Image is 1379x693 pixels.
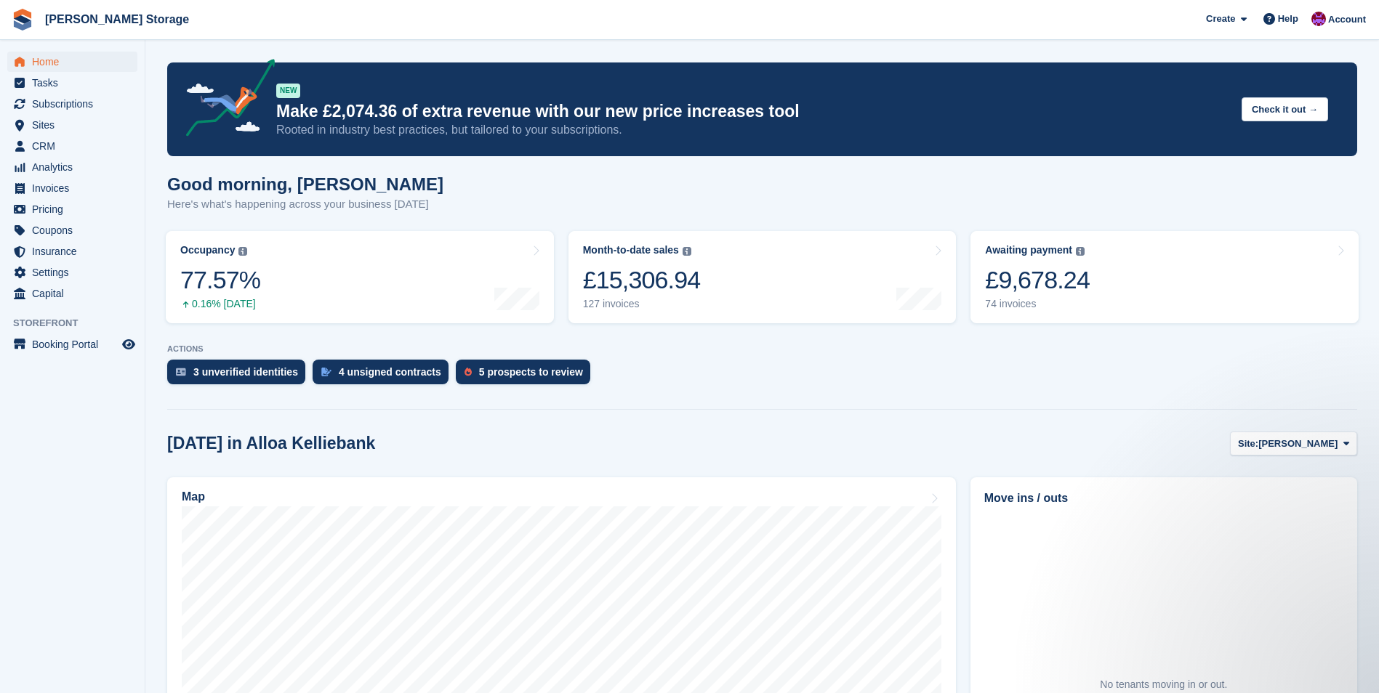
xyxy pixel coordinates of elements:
div: No tenants moving in or out. [1100,677,1227,692]
div: NEW [276,84,300,98]
span: Invoices [32,178,119,198]
span: Settings [32,262,119,283]
img: verify_identity-adf6edd0f0f0b5bbfe63781bf79b02c33cf7c696d77639b501bdc392416b5a36.svg [176,368,186,376]
div: 77.57% [180,265,260,295]
span: Help [1278,12,1298,26]
span: Insurance [32,241,119,262]
a: menu [7,115,137,135]
div: 0.16% [DATE] [180,298,260,310]
a: [PERSON_NAME] Storage [39,7,195,31]
a: menu [7,157,137,177]
div: Month-to-date sales [583,244,679,256]
button: Check it out → [1242,97,1328,121]
span: CRM [32,136,119,156]
div: 127 invoices [583,298,701,310]
span: Capital [32,283,119,304]
p: Rooted in industry best practices, but tailored to your subscriptions. [276,122,1230,138]
p: Make £2,074.36 of extra revenue with our new price increases tool [276,101,1230,122]
a: menu [7,52,137,72]
img: icon-info-grey-7440780725fd019a000dd9b08b2336e03edf1995a4989e88bcd33f0948082b44.svg [683,247,691,256]
img: Audra Whitelaw [1311,12,1326,26]
span: Storefront [13,316,145,331]
a: menu [7,94,137,114]
a: menu [7,199,137,219]
span: Sites [32,115,119,135]
p: Here's what's happening across your business [DATE] [167,196,443,213]
a: 4 unsigned contracts [313,360,456,392]
a: Awaiting payment £9,678.24 74 invoices [970,231,1359,323]
div: £9,678.24 [985,265,1090,295]
img: icon-info-grey-7440780725fd019a000dd9b08b2336e03edf1995a4989e88bcd33f0948082b44.svg [238,247,247,256]
p: ACTIONS [167,344,1357,354]
div: 3 unverified identities [193,366,298,378]
img: icon-info-grey-7440780725fd019a000dd9b08b2336e03edf1995a4989e88bcd33f0948082b44.svg [1076,247,1085,256]
img: price-adjustments-announcement-icon-8257ccfd72463d97f412b2fc003d46551f7dbcb40ab6d574587a9cd5c0d94... [174,59,276,142]
a: menu [7,283,137,304]
span: Pricing [32,199,119,219]
div: 4 unsigned contracts [339,366,441,378]
a: menu [7,178,137,198]
span: Site: [1238,437,1258,451]
a: menu [7,73,137,93]
div: £15,306.94 [583,265,701,295]
div: Occupancy [180,244,235,256]
span: Tasks [32,73,119,93]
img: contract_signature_icon-13c848040528278c33f63329250d36e43548de30e8caae1d1a13099fd9432cc5.svg [321,368,331,376]
a: 5 prospects to review [456,360,598,392]
span: Subscriptions [32,94,119,114]
span: [PERSON_NAME] [1258,437,1338,451]
a: menu [7,220,137,240]
a: menu [7,136,137,156]
h1: Good morning, [PERSON_NAME] [167,174,443,194]
div: 74 invoices [985,298,1090,310]
a: Preview store [120,336,137,353]
a: Occupancy 77.57% 0.16% [DATE] [166,231,554,323]
a: menu [7,334,137,354]
img: prospect-51fa495bee0391a8d652442698ab0144808aea92771e9ea1ae160a38d050c398.svg [465,368,472,376]
a: menu [7,262,137,283]
span: Create [1206,12,1235,26]
a: menu [7,241,137,262]
h2: [DATE] in Alloa Kelliebank [167,434,375,453]
h2: Move ins / outs [984,490,1343,507]
span: Analytics [32,157,119,177]
span: Coupons [32,220,119,240]
div: Awaiting payment [985,244,1072,256]
a: 3 unverified identities [167,360,313,392]
h2: Map [182,490,205,503]
span: Booking Portal [32,334,119,354]
button: Site: [PERSON_NAME] [1230,431,1357,455]
span: Home [32,52,119,72]
a: Month-to-date sales £15,306.94 127 invoices [568,231,957,323]
span: Account [1328,12,1366,27]
div: 5 prospects to review [479,366,583,378]
img: stora-icon-8386f47178a22dfd0bd8f6a31ec36ba5ce8667c1dd55bd0f319d3a0aa187defe.svg [12,9,33,31]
